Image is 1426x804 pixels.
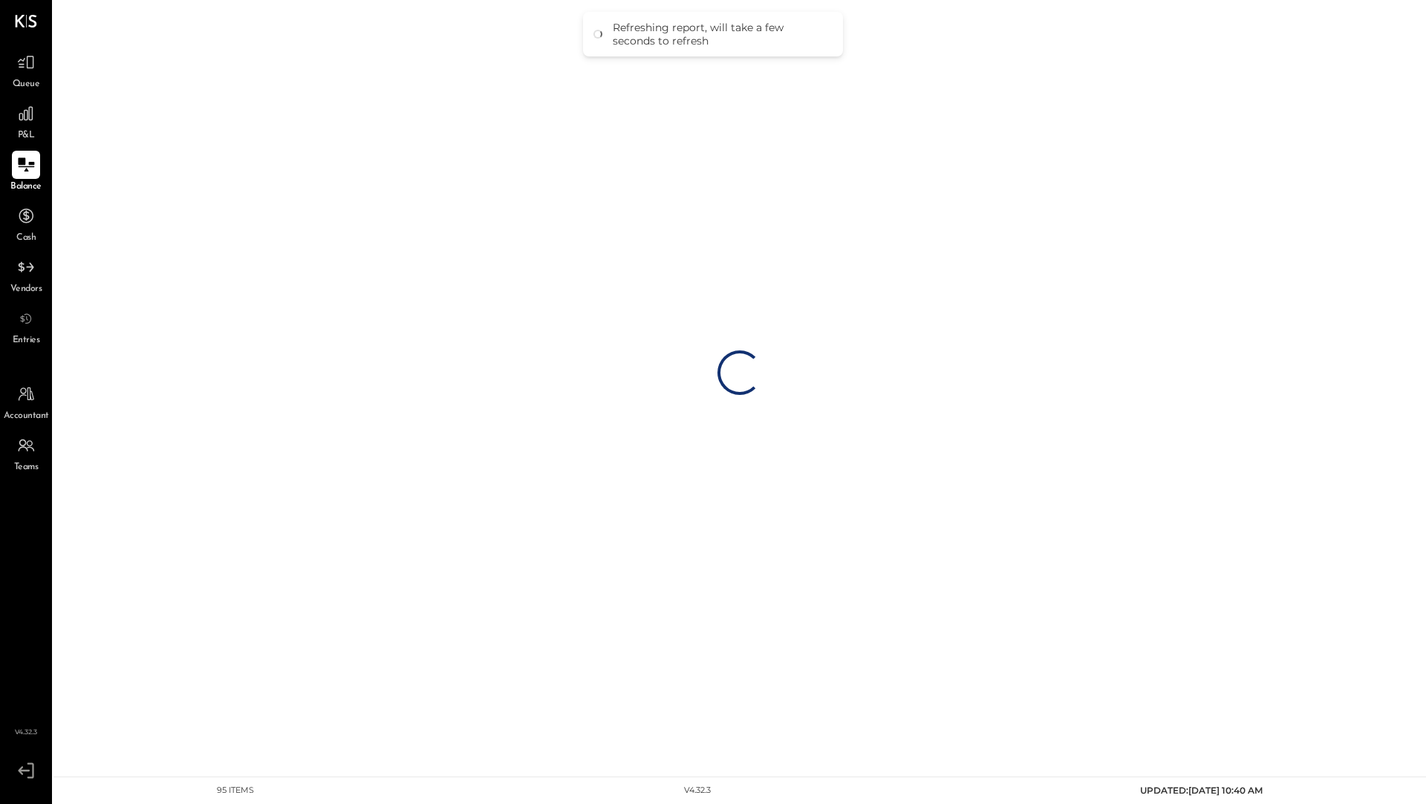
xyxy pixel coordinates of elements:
[1,431,51,474] a: Teams
[1,202,51,245] a: Cash
[684,785,711,797] div: v 4.32.3
[217,785,254,797] div: 95 items
[10,180,42,194] span: Balance
[18,129,35,143] span: P&L
[1,48,51,91] a: Queue
[10,283,42,296] span: Vendors
[4,410,49,423] span: Accountant
[13,334,40,347] span: Entries
[14,461,39,474] span: Teams
[16,232,36,245] span: Cash
[1140,785,1263,796] span: UPDATED: [DATE] 10:40 AM
[13,78,40,91] span: Queue
[1,253,51,296] a: Vendors
[613,21,828,48] div: Refreshing report, will take a few seconds to refresh
[1,151,51,194] a: Balance
[1,380,51,423] a: Accountant
[1,304,51,347] a: Entries
[1,99,51,143] a: P&L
